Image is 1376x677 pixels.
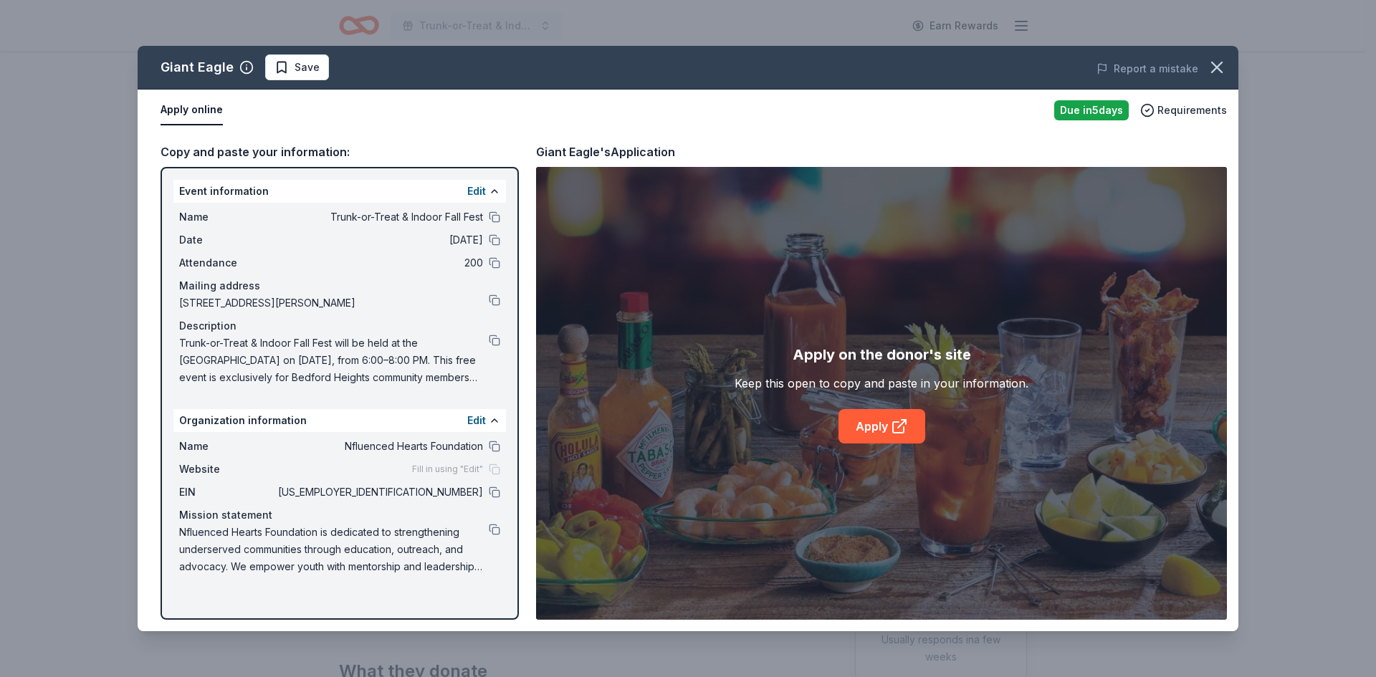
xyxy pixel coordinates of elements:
[161,143,519,161] div: Copy and paste your information:
[161,56,234,79] div: Giant Eagle
[275,231,483,249] span: [DATE]
[1054,100,1129,120] div: Due in 5 days
[838,409,925,443] a: Apply
[179,231,275,249] span: Date
[179,254,275,272] span: Attendance
[179,208,275,226] span: Name
[1157,102,1227,119] span: Requirements
[275,484,483,501] span: [US_EMPLOYER_IDENTIFICATION_NUMBER]
[1096,60,1198,77] button: Report a mistake
[173,409,506,432] div: Organization information
[161,95,223,125] button: Apply online
[179,294,489,312] span: [STREET_ADDRESS][PERSON_NAME]
[793,343,971,366] div: Apply on the donor's site
[265,54,329,80] button: Save
[275,438,483,455] span: Nfluenced Hearts Foundation
[412,464,483,475] span: Fill in using "Edit"
[179,461,275,478] span: Website
[179,484,275,501] span: EIN
[173,180,506,203] div: Event information
[295,59,320,76] span: Save
[735,375,1028,392] div: Keep this open to copy and paste in your information.
[536,143,675,161] div: Giant Eagle's Application
[179,524,489,575] span: Nfluenced Hearts Foundation is dedicated to strengthening underserved communities through educati...
[275,208,483,226] span: Trunk-or-Treat & Indoor Fall Fest
[179,277,500,294] div: Mailing address
[467,412,486,429] button: Edit
[179,438,275,455] span: Name
[275,254,483,272] span: 200
[467,183,486,200] button: Edit
[179,335,489,386] span: Trunk-or-Treat & Indoor Fall Fest will be held at the [GEOGRAPHIC_DATA] on [DATE], from 6:00–8:00...
[179,506,500,524] div: Mission statement
[179,317,500,335] div: Description
[1140,102,1227,119] button: Requirements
